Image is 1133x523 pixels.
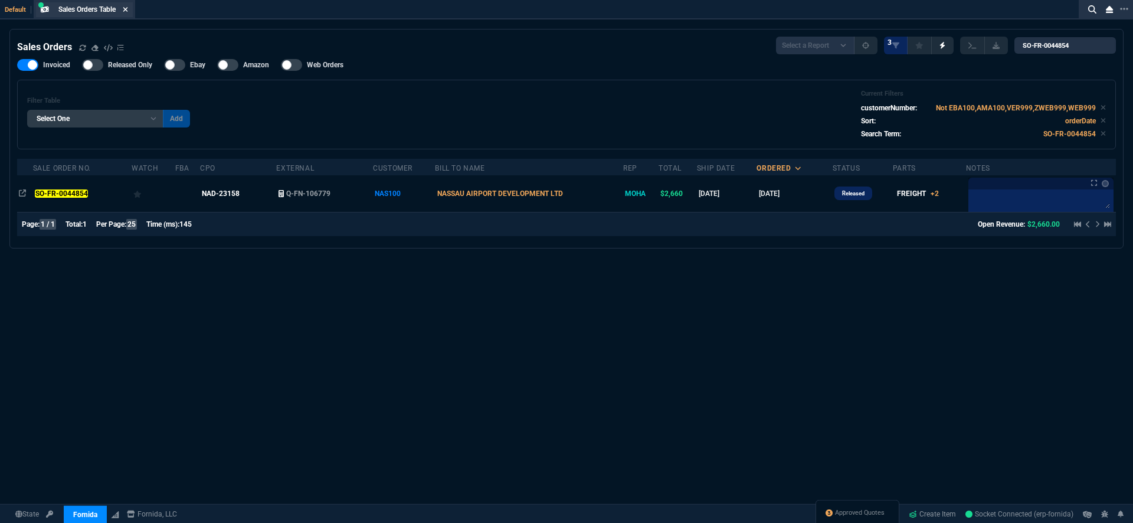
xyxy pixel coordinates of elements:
nx-icon: Search [1083,2,1101,17]
nx-fornida-value: NAD-23158 [202,188,274,199]
span: Ebay [190,60,205,70]
span: 1 / 1 [40,219,56,230]
p: Search Term: [861,129,901,139]
nx-icon: Close Workbench [1101,2,1118,17]
td: $2,660 [659,175,697,212]
span: Per Page: [96,220,126,228]
span: Default [5,6,31,14]
div: Watch [132,164,158,173]
div: Ship Date [697,164,735,173]
p: Sort: [861,116,876,126]
span: Sales Orders Table [58,5,116,14]
div: Total [659,164,682,173]
nx-icon: Open New Tab [1120,4,1128,15]
div: ordered [757,164,791,173]
div: Add to Watchlist [133,185,173,202]
span: 145 [179,220,192,228]
div: CPO [200,164,215,173]
span: Q-FN-106779 [286,189,330,198]
div: Status [833,164,860,173]
code: SO-FR-0044854 [1043,130,1096,138]
span: Open Revenue: [978,220,1025,228]
span: Time (ms): [146,220,179,228]
span: Web Orders [307,60,343,70]
div: External [276,164,314,173]
code: orderDate [1065,117,1096,125]
span: Amazon [243,60,269,70]
h6: Filter Table [27,97,190,105]
div: Sale Order No. [33,164,91,173]
a: API TOKEN [42,509,57,519]
nx-icon: Open In Opposite Panel [19,189,26,198]
span: Total: [66,220,83,228]
a: Global State [12,509,42,519]
div: Notes [966,164,990,173]
span: 1 [83,220,87,228]
span: Approved Quotes [835,508,885,518]
span: NASSAU AIRPORT DEVELOPMENT LTD [437,189,563,198]
span: NAD-23158 [202,189,240,198]
span: 3 [888,38,892,47]
a: C2ciVLiV8Dme5gdHAACv [965,509,1073,519]
span: Socket Connected (erp-fornida) [965,510,1073,518]
td: [DATE] [757,175,832,212]
input: Search [1014,37,1116,54]
span: Released Only [108,60,152,70]
p: customerNumber: [861,103,917,113]
div: FREIGHT+2 [897,188,939,199]
span: 25 [126,219,137,230]
h4: Sales Orders [17,40,72,54]
span: Page: [22,220,40,228]
nx-icon: Close Tab [123,5,128,15]
div: Parts [893,164,916,173]
div: FBA [175,164,189,173]
div: Bill To Name [435,164,484,173]
span: $2,660.00 [1027,220,1060,228]
a: Create Item [904,505,961,523]
span: +2 [931,189,939,198]
div: Rep [623,164,637,173]
div: Customer [373,164,412,173]
mark: SO-FR-0044854 [35,189,88,198]
td: [DATE] [697,175,757,212]
a: msbcCompanyName [123,509,181,519]
td: MOHA [623,175,659,212]
p: Released [842,189,865,198]
h6: Current Filters [861,90,1106,98]
td: NAS100 [373,175,435,212]
span: Invoiced [43,60,70,70]
code: Not EBA100,AMA100,VER999,ZWEB999,WEB999 [936,104,1096,112]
